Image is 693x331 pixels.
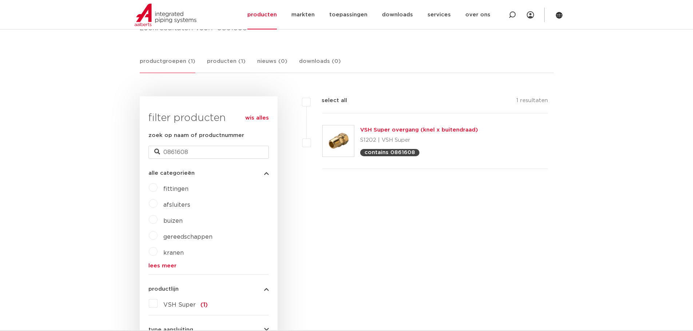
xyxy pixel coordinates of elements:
[207,57,246,73] a: producten (1)
[163,218,183,224] a: buizen
[200,302,208,308] span: (1)
[148,146,269,159] input: zoeken
[148,111,269,125] h3: filter producten
[163,234,212,240] a: gereedschappen
[148,286,179,292] span: productlijn
[323,125,354,157] img: Thumbnail for VSH Super overgang (knel x buitendraad)
[360,134,478,146] p: S1202 | VSH Super
[148,170,269,176] button: alle categorieën
[311,96,347,105] label: select all
[163,202,190,208] a: afsluiters
[257,57,287,73] a: nieuws (0)
[163,186,188,192] a: fittingen
[516,96,548,108] p: 1 resultaten
[148,263,269,269] a: lees meer
[245,114,269,122] a: wis alles
[148,170,195,176] span: alle categorieën
[148,131,244,140] label: zoek op naam of productnummer
[163,302,196,308] span: VSH Super
[163,250,184,256] a: kranen
[148,286,269,292] button: productlijn
[140,57,195,73] a: productgroepen (1)
[360,127,478,133] a: VSH Super overgang (knel x buitendraad)
[299,57,341,73] a: downloads (0)
[365,150,415,155] p: contains 0861608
